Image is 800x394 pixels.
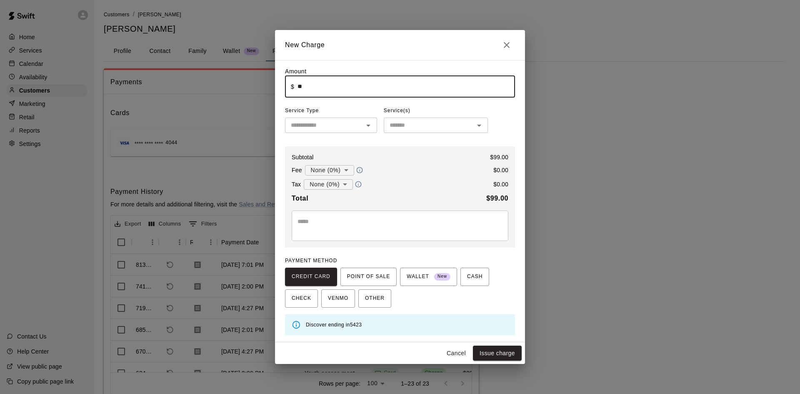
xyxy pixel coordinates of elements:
[473,120,485,131] button: Open
[490,153,508,161] p: $ 99.00
[285,68,307,75] label: Amount
[365,292,385,305] span: OTHER
[306,322,362,328] span: Discover ending in 5423
[384,104,410,118] span: Service(s)
[362,120,374,131] button: Open
[467,270,482,284] span: CASH
[292,153,314,161] p: Subtotal
[347,270,390,284] span: POINT OF SALE
[275,30,525,60] h2: New Charge
[358,289,391,308] button: OTHER
[498,37,515,53] button: Close
[285,268,337,286] button: CREDIT CARD
[292,180,301,188] p: Tax
[473,346,522,361] button: Issue charge
[486,195,508,202] b: $ 99.00
[434,271,450,282] span: New
[291,83,294,91] p: $
[443,346,470,361] button: Cancel
[292,195,308,202] b: Total
[493,180,508,188] p: $ 0.00
[340,268,397,286] button: POINT OF SALE
[328,292,348,305] span: VENMO
[285,258,337,264] span: PAYMENT METHOD
[304,177,353,192] div: None (0%)
[292,292,311,305] span: CHECK
[400,268,457,286] button: WALLET New
[285,104,377,118] span: Service Type
[305,163,354,178] div: None (0%)
[292,270,330,284] span: CREDIT CARD
[407,270,450,284] span: WALLET
[493,166,508,174] p: $ 0.00
[460,268,489,286] button: CASH
[285,289,318,308] button: CHECK
[321,289,355,308] button: VENMO
[292,166,302,174] p: Fee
